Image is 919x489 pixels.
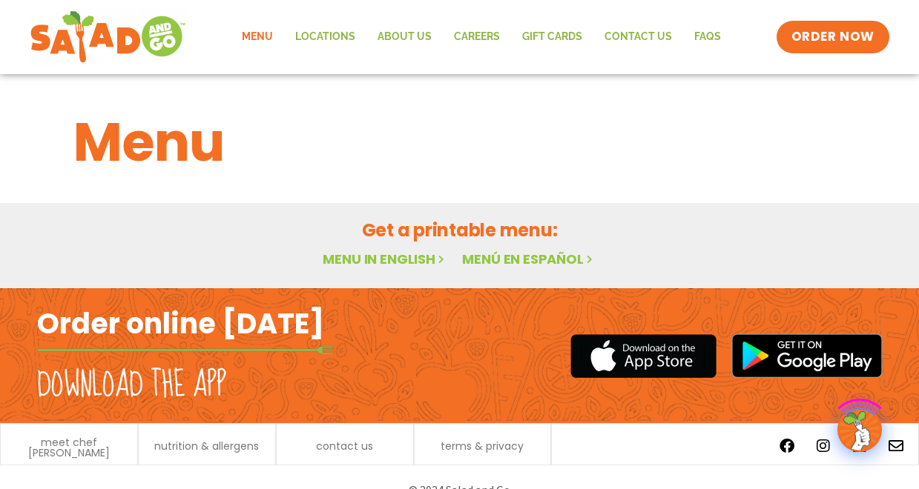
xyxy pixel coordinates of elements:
a: nutrition & allergens [154,441,259,451]
a: FAQs [683,20,732,54]
a: Menú en español [462,250,596,268]
h2: Order online [DATE] [37,305,324,342]
a: meet chef [PERSON_NAME] [8,437,130,458]
a: Careers [443,20,511,54]
h1: Menu [73,102,846,182]
a: About Us [366,20,443,54]
img: appstore [570,332,717,380]
h2: Download the app [37,365,226,406]
h2: Get a printable menu: [73,217,846,243]
a: ORDER NOW [777,21,889,53]
nav: Menu [231,20,732,54]
a: GIFT CARDS [511,20,593,54]
a: Contact Us [593,20,683,54]
a: contact us [316,441,373,451]
a: terms & privacy [441,441,524,451]
a: Locations [284,20,366,54]
a: Menu [231,20,284,54]
img: fork [37,346,334,354]
img: new-SAG-logo-768×292 [30,7,186,67]
span: ORDER NOW [791,28,874,46]
img: google_play [731,333,883,378]
a: Menu in English [323,250,447,268]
